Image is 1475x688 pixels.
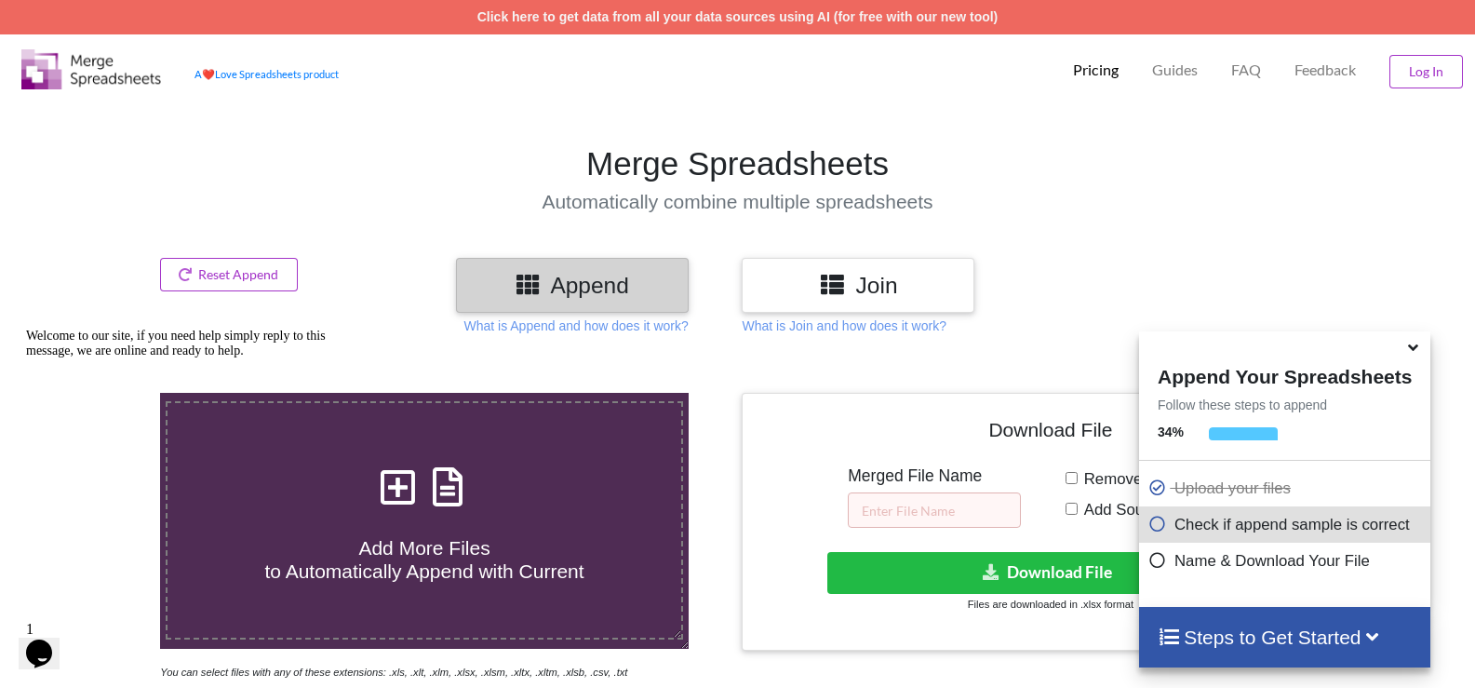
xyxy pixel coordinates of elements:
p: Follow these steps to append [1139,396,1430,414]
span: Remove Duplicates [1078,470,1220,488]
span: Add Source File Names [1078,501,1249,519]
p: What is Append and how does it work? [463,317,688,335]
button: Log In [1389,55,1463,88]
small: Files are downloaded in .xlsx format [968,599,1133,610]
span: heart [202,68,215,80]
img: Logo.png [21,49,161,89]
h4: Download File [756,407,1345,460]
input: Enter File Name [848,492,1021,528]
button: Download File [827,552,1269,594]
h5: Merged File Name [848,466,1021,486]
p: What is Join and how does it work? [742,317,945,335]
h3: Join [756,272,960,299]
iframe: chat widget [19,614,78,669]
i: You can select files with any of these extensions: .xls, .xlt, .xlm, .xlsx, .xlsm, .xltx, .xltm, ... [160,667,627,678]
p: Check if append sample is correct [1148,513,1426,536]
p: Name & Download Your File [1148,549,1426,573]
a: AheartLove Spreadsheets product [194,68,339,80]
iframe: chat widget [19,321,354,604]
a: Click here to get data from all your data sources using AI (for free with our new tool) [477,9,999,24]
h4: Append Your Spreadsheets [1139,360,1430,388]
span: Welcome to our site, if you need help simply reply to this message, we are online and ready to help. [7,7,307,36]
div: Welcome to our site, if you need help simply reply to this message, we are online and ready to help. [7,7,342,37]
button: Reset Append [160,258,298,291]
span: Feedback [1294,62,1356,77]
h4: Steps to Get Started [1158,626,1412,649]
b: 34 % [1158,425,1184,439]
p: Guides [1152,61,1198,80]
span: Add More Files to Automatically Append with Current [264,537,583,582]
p: Pricing [1073,61,1119,80]
p: Upload your files [1148,477,1426,500]
h3: Append [470,272,675,299]
p: FAQ [1231,61,1261,80]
